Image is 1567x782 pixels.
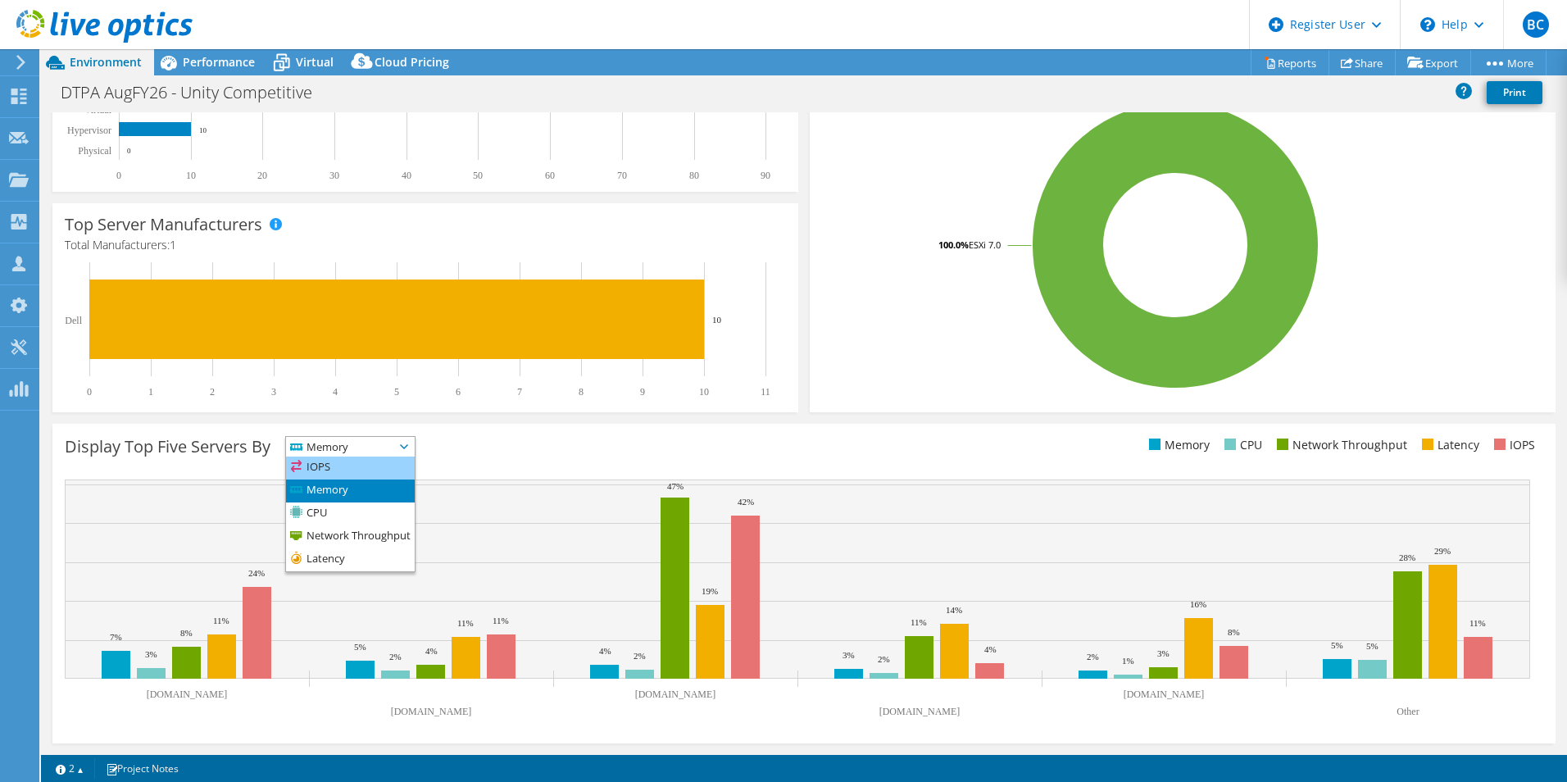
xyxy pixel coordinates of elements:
text: 0 [87,386,92,398]
text: 28% [1399,552,1415,562]
text: [DOMAIN_NAME] [1124,689,1205,700]
text: 42% [738,497,754,507]
text: 2% [634,651,646,661]
text: 5 [394,386,399,398]
text: 5% [1366,641,1379,651]
text: [DOMAIN_NAME] [391,706,472,717]
text: 60 [545,170,555,181]
text: 11% [493,616,509,625]
text: 50 [473,170,483,181]
h1: DTPA AugFY26 - Unity Competitive [53,84,338,102]
svg: \n [1420,17,1435,32]
text: [DOMAIN_NAME] [147,689,228,700]
text: 3% [1157,648,1170,658]
text: 24% [248,568,265,578]
text: 10 [186,170,196,181]
text: 9 [640,386,645,398]
li: Network Throughput [1273,436,1407,454]
text: 40 [402,170,411,181]
text: 0 [127,147,131,155]
text: 47% [667,481,684,491]
span: Performance [183,54,255,70]
text: [DOMAIN_NAME] [635,689,716,700]
li: CPU [1220,436,1262,454]
text: 16% [1190,599,1206,609]
text: 2% [878,654,890,664]
li: Latency [1418,436,1479,454]
text: Other [1397,706,1419,717]
text: 0 [116,170,121,181]
text: 4% [425,646,438,656]
text: 70 [617,170,627,181]
a: Project Notes [94,758,190,779]
text: 10 [199,126,207,134]
text: 3% [843,650,855,660]
li: CPU [286,502,415,525]
text: 3% [145,649,157,659]
a: Export [1395,50,1471,75]
a: Share [1329,50,1396,75]
text: [DOMAIN_NAME] [879,706,961,717]
li: IOPS [286,457,415,480]
text: Hypervisor [67,125,111,136]
a: Reports [1251,50,1329,75]
text: 11% [1469,618,1486,628]
text: 3 [271,386,276,398]
text: 14% [946,605,962,615]
text: 20 [257,170,267,181]
text: 8% [180,628,193,638]
text: 29% [1434,546,1451,556]
text: 10 [699,386,709,398]
text: 2% [1087,652,1099,662]
span: 1 [170,237,176,252]
span: Cloud Pricing [375,54,449,70]
text: 4% [984,644,997,654]
text: 2% [389,652,402,662]
li: IOPS [1490,436,1535,454]
text: 6 [456,386,461,398]
text: 7 [517,386,522,398]
text: 11% [911,617,927,627]
text: 90 [761,170,770,181]
text: 8 [579,386,584,398]
a: Print [1487,81,1542,104]
span: Environment [70,54,142,70]
text: 30 [329,170,339,181]
text: 11 [761,386,770,398]
text: 1% [1122,656,1134,666]
h3: Top Server Manufacturers [65,216,262,234]
text: 11% [457,618,474,628]
span: BC [1523,11,1549,38]
text: Dell [65,315,82,326]
text: 4 [333,386,338,398]
text: 10 [712,315,722,325]
text: 2 [210,386,215,398]
text: 11% [213,616,229,625]
li: Memory [286,480,415,502]
a: More [1470,50,1547,75]
span: Virtual [296,54,334,70]
a: 2 [44,758,95,779]
tspan: ESXi 7.0 [969,239,1001,251]
text: 19% [702,586,718,596]
text: 8% [1228,627,1240,637]
li: Latency [286,548,415,571]
text: 5% [354,642,366,652]
h4: Total Manufacturers: [65,236,786,254]
li: Network Throughput [286,525,415,548]
text: 5% [1331,640,1343,650]
text: 4% [599,646,611,656]
tspan: 100.0% [938,239,969,251]
text: Physical [78,145,111,157]
text: 1 [148,386,153,398]
li: Memory [1145,436,1210,454]
text: 7% [110,632,122,642]
span: Memory [286,437,394,457]
text: 80 [689,170,699,181]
